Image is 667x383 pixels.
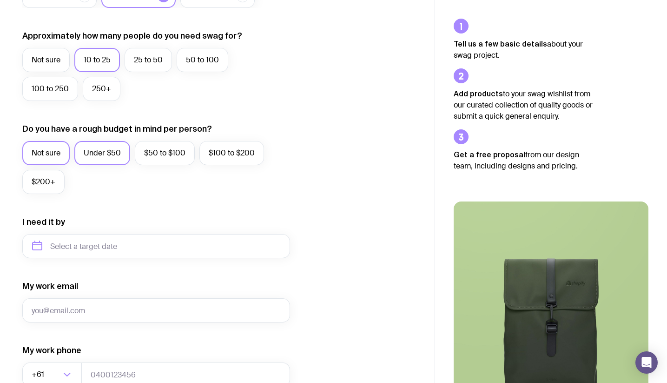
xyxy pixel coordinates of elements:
[22,281,78,292] label: My work email
[454,38,593,61] p: about your swag project.
[22,216,65,228] label: I need it by
[135,141,195,165] label: $50 to $100
[125,48,172,72] label: 25 to 50
[22,123,212,134] label: Do you have a rough budget in mind per person?
[454,40,547,48] strong: Tell us a few basic details
[22,170,65,194] label: $200+
[22,298,290,323] input: you@email.com
[74,141,130,165] label: Under $50
[454,89,503,98] strong: Add products
[177,48,228,72] label: 50 to 100
[22,30,242,41] label: Approximately how many people do you need swag for?
[22,77,78,101] label: 100 to 250
[74,48,120,72] label: 10 to 25
[22,48,70,72] label: Not sure
[22,234,290,258] input: Select a target date
[454,88,593,122] p: to your swag wishlist from our curated collection of quality goods or submit a quick general enqu...
[83,77,120,101] label: 250+
[635,351,658,374] div: Open Intercom Messenger
[22,141,70,165] label: Not sure
[199,141,264,165] label: $100 to $200
[454,149,593,172] p: from our design team, including designs and pricing.
[22,345,81,356] label: My work phone
[454,150,525,159] strong: Get a free proposal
